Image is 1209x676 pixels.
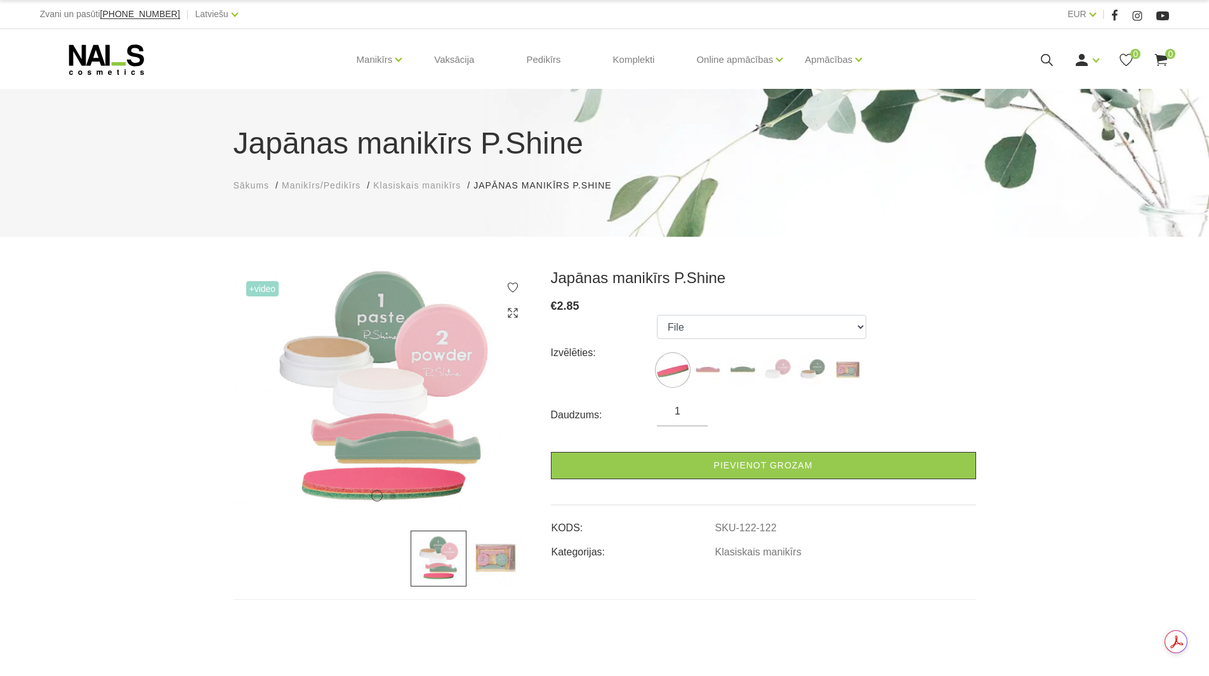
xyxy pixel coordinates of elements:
span: +Video [246,281,279,296]
span: Klasiskais manikīrs [373,180,461,190]
a: Online apmācības [696,34,773,85]
img: ... [831,354,863,386]
a: Pievienot grozam [551,452,976,479]
span: | [187,6,189,22]
img: ... [796,354,828,386]
a: Pedikīrs [516,29,571,90]
span: [PHONE_NUMBER] [100,9,180,19]
div: Izvēlēties: [551,343,657,363]
button: 1 of 2 [371,490,383,501]
img: ... [762,354,793,386]
a: 0 [1118,52,1134,68]
img: ... [411,531,466,587]
div: Zvani un pasūti [40,6,180,22]
span: € [551,300,557,312]
img: ... [727,354,758,386]
span: 0 [1165,49,1175,59]
td: KODS: [551,512,715,536]
a: Vaksācija [424,29,484,90]
a: Latviešu [195,6,228,22]
h3: Japānas manikīrs P.Shine [551,268,976,288]
h1: Japānas manikīrs P.Shine [234,121,976,166]
a: Sākums [234,179,270,192]
img: ... [234,268,532,512]
a: EUR [1067,6,1087,22]
span: | [1102,6,1105,22]
a: Manikīrs [357,34,393,85]
img: ... [657,354,689,386]
span: 2.85 [557,300,579,312]
span: Manikīrs/Pedikīrs [282,180,360,190]
span: 0 [1130,49,1140,59]
span: Sākums [234,180,270,190]
img: ... [466,531,522,587]
a: Apmācības [805,34,852,85]
a: Klasiskais manikīrs [715,547,802,558]
img: ... [692,354,723,386]
a: Klasiskais manikīrs [373,179,461,192]
a: 0 [1153,52,1169,68]
div: Daudzums: [551,405,657,425]
a: [PHONE_NUMBER] [100,10,180,19]
a: SKU-122-122 [715,522,777,534]
a: Manikīrs/Pedikīrs [282,179,360,192]
li: Japānas manikīrs P.Shine [473,179,624,192]
td: Kategorijas: [551,536,715,560]
a: Komplekti [603,29,665,90]
button: 2 of 2 [390,493,396,499]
